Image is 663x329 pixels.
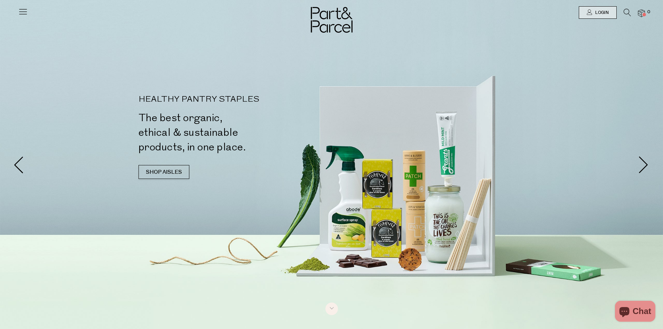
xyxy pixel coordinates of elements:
[579,6,617,19] a: Login
[139,95,334,104] p: HEALTHY PANTRY STAPLES
[311,7,353,33] img: Part&Parcel
[613,301,657,323] inbox-online-store-chat: Shopify online store chat
[139,165,189,179] a: SHOP AISLES
[646,9,652,15] span: 0
[139,111,334,155] h2: The best organic, ethical & sustainable products, in one place.
[638,9,645,17] a: 0
[593,10,609,16] span: Login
